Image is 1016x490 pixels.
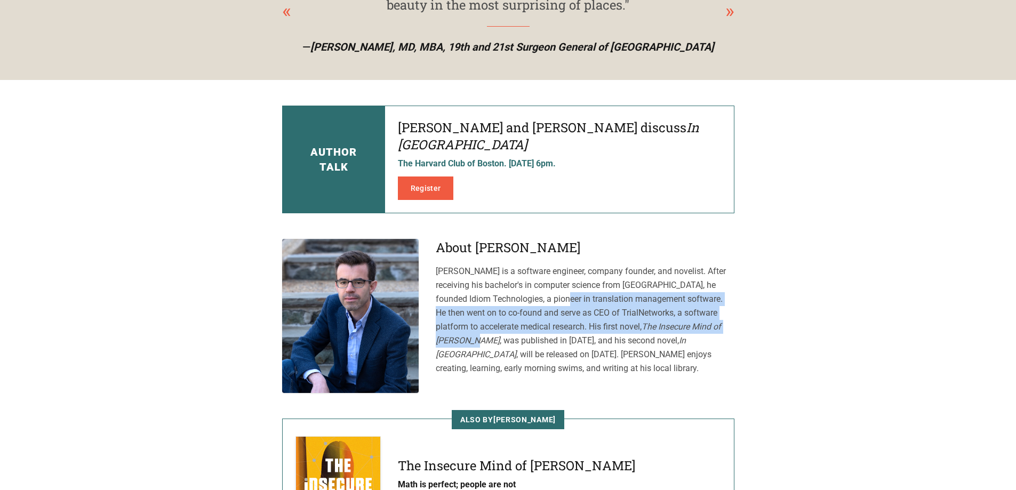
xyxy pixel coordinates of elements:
[310,41,714,53] span: [PERSON_NAME], MD, MBA, 19th and 21st Surgeon General of [GEOGRAPHIC_DATA]
[398,157,721,170] p: The Harvard Club of Boston. [DATE] 6pm.
[398,119,721,153] h4: [PERSON_NAME] and [PERSON_NAME] discuss
[310,144,357,174] h3: Author Talk
[436,322,721,346] em: The Insecure Mind of [PERSON_NAME]
[452,410,564,429] span: Also by [PERSON_NAME]
[291,39,726,54] p: —
[436,335,686,359] em: In [GEOGRAPHIC_DATA]
[436,264,734,375] p: [PERSON_NAME] is a software engineer, company founder, and novelist. After receiving his bachelor...
[398,457,721,474] h4: The Insecure Mind of [PERSON_NAME]
[282,239,419,393] img: Eric Silberstein
[436,239,734,256] h3: About [PERSON_NAME]
[398,119,699,153] em: In [GEOGRAPHIC_DATA]
[398,176,454,200] a: Register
